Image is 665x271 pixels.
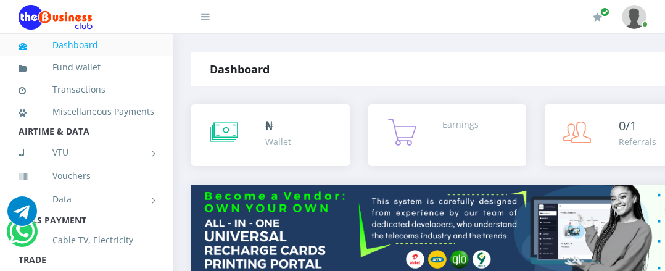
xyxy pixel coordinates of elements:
[9,226,35,246] a: Chat for support
[19,5,93,30] img: Logo
[19,75,154,104] a: Transactions
[19,31,154,59] a: Dashboard
[265,135,291,148] div: Wallet
[622,5,646,29] img: User
[619,135,656,148] div: Referrals
[210,62,270,77] strong: Dashboard
[19,53,154,81] a: Fund wallet
[19,162,154,190] a: Vouchers
[19,226,154,254] a: Cable TV, Electricity
[593,12,602,22] i: Renew/Upgrade Subscription
[19,137,154,168] a: VTU
[191,104,350,166] a: ₦ Wallet
[19,184,154,215] a: Data
[442,118,479,131] div: Earnings
[368,104,527,166] a: Earnings
[600,7,609,17] span: Renew/Upgrade Subscription
[19,98,154,126] a: Miscellaneous Payments
[7,206,37,226] a: Chat for support
[619,117,637,134] span: 0/1
[265,117,291,135] div: ₦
